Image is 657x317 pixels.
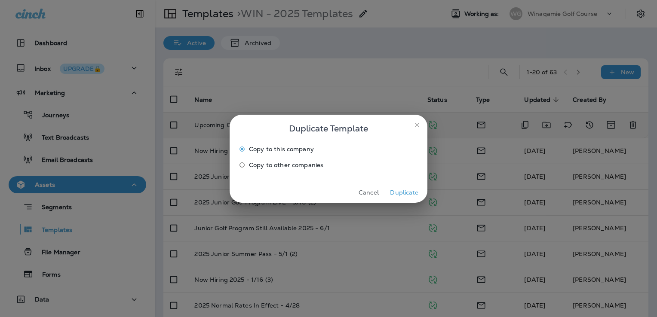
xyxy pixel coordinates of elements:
button: Duplicate [388,186,421,199]
span: Copy to other companies [249,162,323,168]
button: Cancel [353,186,385,199]
button: close [410,118,424,132]
span: Copy to this company [249,146,314,152]
span: Duplicate Template [289,122,368,135]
